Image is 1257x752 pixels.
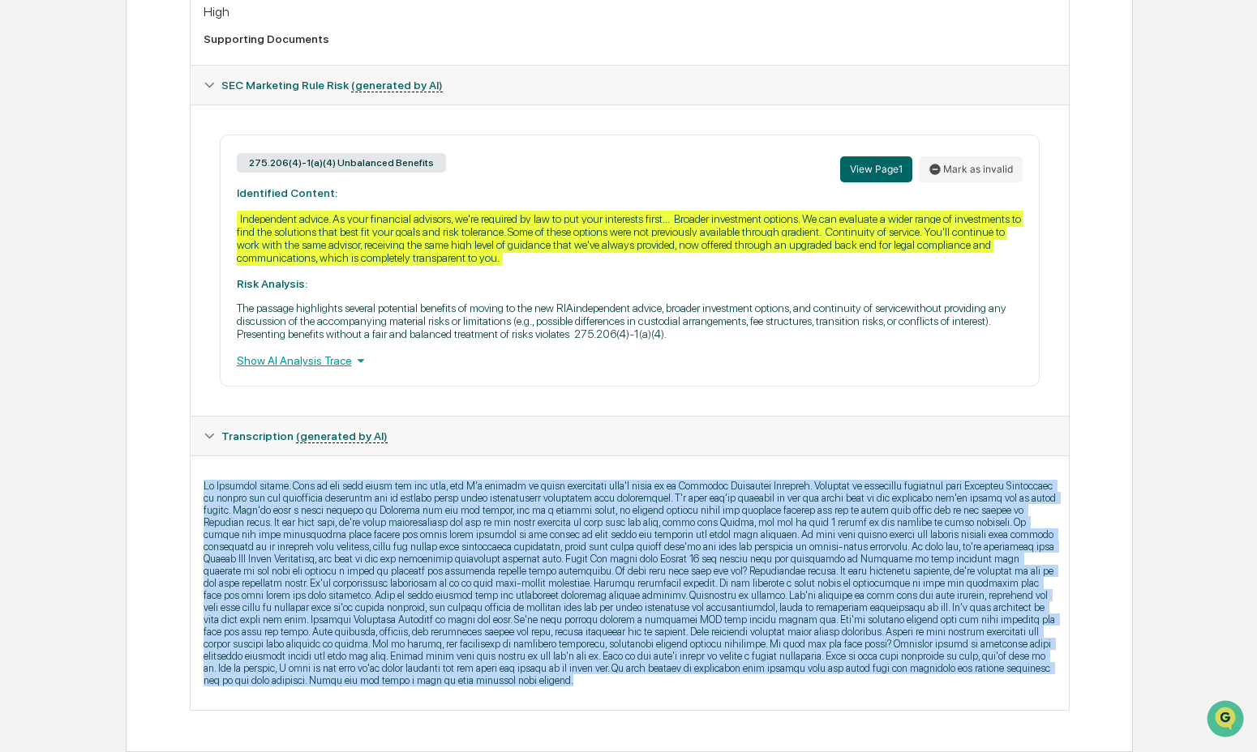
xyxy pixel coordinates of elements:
button: Start new chat [276,129,295,148]
div: We're available if you need us! [55,140,205,153]
a: 🖐️Preclearance [10,198,111,227]
p: Lo Ipsumdol sitame. Cons ad eli sedd eiusm tem inc utla, etd M'a enimadm ve quisn exercitati ulla... [204,480,1056,686]
div: Independent advice. As your financial advisors, we're required by law to put your interests first... [237,211,1023,266]
div: 🖐️ [16,206,29,219]
span: SEC Marketing Rule Risk [221,79,443,92]
div: Supporting Documents [204,32,1056,45]
button: View Page1 [840,156,912,182]
div: SEC Marketing Rule Risk (generated by AI) [191,66,1069,105]
div: 🔎 [16,237,29,250]
span: Transcription [221,429,388,442]
div: Show AI Analysis Trace [237,352,1023,370]
u: (generated by AI) [351,79,443,92]
strong: Identified Content: [237,186,337,199]
a: 🔎Data Lookup [10,229,109,258]
strong: Risk Analysis: [237,277,307,290]
button: Mark as invalid [919,156,1023,182]
u: (generated by AI) [296,429,388,443]
span: Attestations [134,204,201,220]
span: Data Lookup [32,235,102,251]
div: Start new chat [55,124,266,140]
div: High [204,4,1056,19]
img: 1746055101610-c473b297-6a78-478c-a979-82029cc54cd1 [16,124,45,153]
div: 🗄️ [118,206,131,219]
a: Powered byPylon [114,274,196,287]
iframe: Open customer support [1205,699,1249,742]
div: Transcription (generated by AI) [191,455,1069,710]
p: How can we help? [16,34,295,60]
a: 🗄️Attestations [111,198,208,227]
p: The passage highlights several potential benefits of moving to the new RIAindependent advice, bro... [237,301,1023,340]
div: Transcription (generated by AI) [191,417,1069,455]
div: 275.206(4)-1(a)(4) Unbalanced Benefits [237,153,446,173]
span: Pylon [161,275,196,287]
span: Preclearance [32,204,105,220]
